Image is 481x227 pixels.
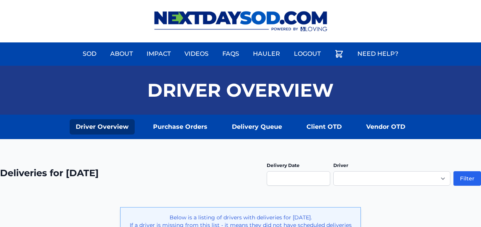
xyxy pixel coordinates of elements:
a: Vendor OTD [360,119,411,135]
a: Logout [289,45,325,63]
a: Sod [78,45,101,63]
a: Driver Overview [70,119,135,135]
button: Filter [453,171,481,186]
label: Delivery Date [267,162,300,168]
a: About [106,45,137,63]
a: Client OTD [300,119,348,135]
a: Videos [180,45,213,63]
a: Hauler [248,45,285,63]
a: FAQs [218,45,244,63]
a: Impact [142,45,175,63]
h1: Driver Overview [147,81,334,99]
a: Purchase Orders [147,119,214,135]
label: Driver [333,162,348,168]
a: Need Help? [353,45,403,63]
a: Delivery Queue [226,119,288,135]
